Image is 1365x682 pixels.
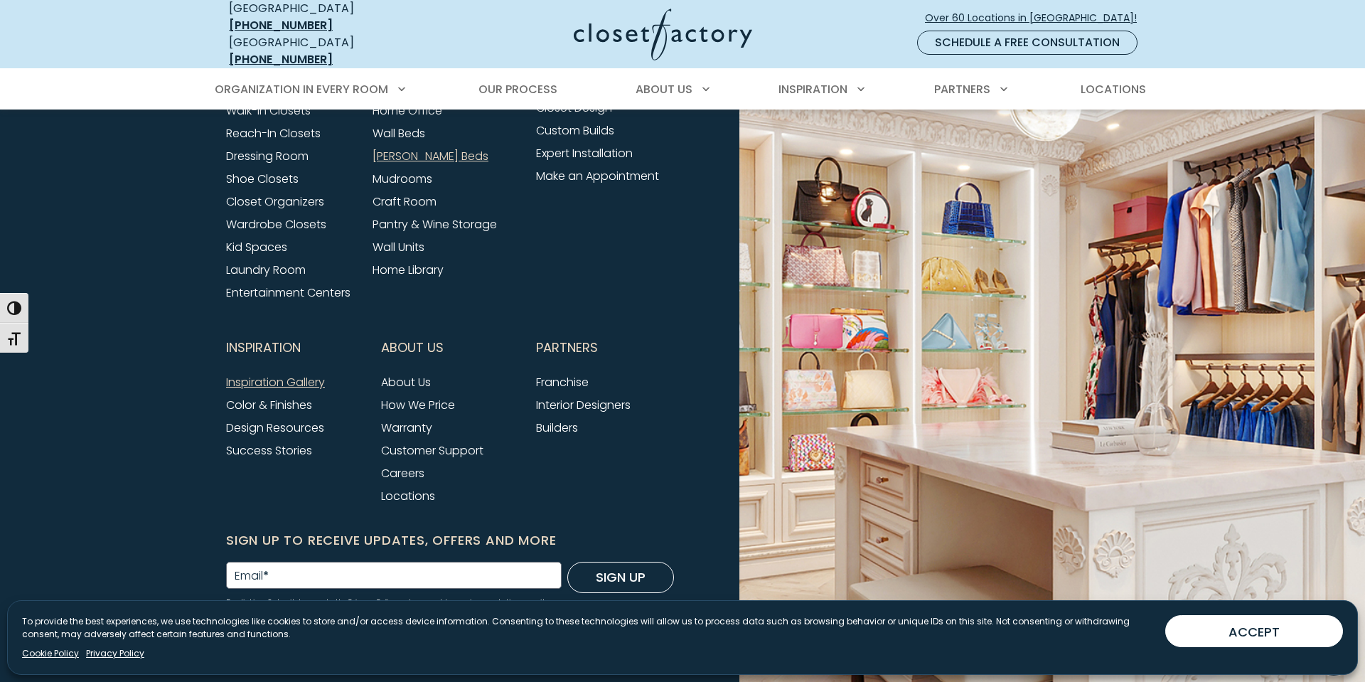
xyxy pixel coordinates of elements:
[226,148,309,164] a: Dressing Room
[478,81,557,97] span: Our Process
[229,51,333,68] a: [PHONE_NUMBER]
[636,81,692,97] span: About Us
[381,420,432,436] a: Warranty
[373,262,444,278] a: Home Library
[381,374,431,390] a: About Us
[86,647,144,660] a: Privacy Policy
[226,262,306,278] a: Laundry Room
[925,11,1148,26] span: Over 60 Locations in [GEOGRAPHIC_DATA]!
[226,216,326,233] a: Wardrobe Closets
[22,647,79,660] a: Cookie Policy
[226,397,312,413] a: Color & Finishes
[381,465,424,481] a: Careers
[373,193,437,210] a: Craft Room
[348,597,396,608] a: Privacy Policy
[536,420,578,436] a: Builders
[536,122,614,139] a: Custom Builds
[373,171,432,187] a: Mudrooms
[226,442,312,459] a: Success Stories
[226,102,311,119] a: Walk-In Closets
[226,330,364,366] button: Footer Subnav Button - Inspiration
[226,171,299,187] a: Shoe Closets
[215,81,388,97] span: Organization in Every Room
[1165,615,1343,647] button: ACCEPT
[235,570,269,582] label: Email
[226,599,562,616] small: By clicking Submit, I agree to the and consent to receive marketing emails from Closet Factory.
[226,330,301,366] span: Inspiration
[381,488,435,504] a: Locations
[381,330,444,366] span: About Us
[381,442,483,459] a: Customer Support
[226,374,325,390] a: Inspiration Gallery
[226,239,287,255] a: Kid Spaces
[226,284,350,301] a: Entertainment Centers
[226,531,674,550] h6: Sign Up to Receive Updates, Offers and More
[226,125,321,142] a: Reach-In Closets
[229,34,435,68] div: [GEOGRAPHIC_DATA]
[1081,81,1146,97] span: Locations
[373,148,488,164] a: [PERSON_NAME] Beds
[373,102,442,119] a: Home Office
[229,17,333,33] a: [PHONE_NUMBER]
[536,168,659,184] a: Make an Appointment
[567,562,674,593] button: Sign Up
[536,330,598,366] span: Partners
[934,81,990,97] span: Partners
[226,193,324,210] a: Closet Organizers
[205,70,1160,110] nav: Primary Menu
[536,374,589,390] a: Franchise
[536,330,674,366] button: Footer Subnav Button - Partners
[226,420,324,436] a: Design Resources
[536,145,633,161] a: Expert Installation
[574,9,752,60] img: Closet Factory Logo
[536,397,631,413] a: Interior Designers
[917,31,1137,55] a: Schedule a Free Consultation
[373,239,424,255] a: Wall Units
[924,6,1149,31] a: Over 60 Locations in [GEOGRAPHIC_DATA]!
[778,81,847,97] span: Inspiration
[373,216,497,233] a: Pantry & Wine Storage
[22,615,1154,641] p: To provide the best experiences, we use technologies like cookies to store and/or access device i...
[381,397,455,413] a: How We Price
[381,330,519,366] button: Footer Subnav Button - About Us
[373,125,425,142] a: Wall Beds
